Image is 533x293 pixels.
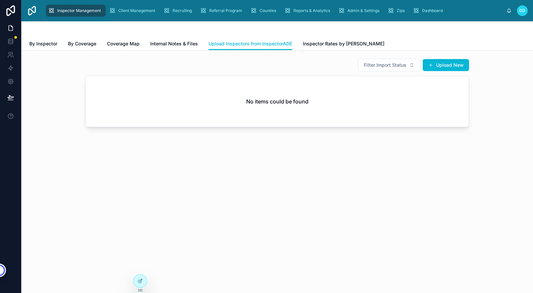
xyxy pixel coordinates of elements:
[422,8,443,13] span: Dashboard
[397,8,405,13] span: Zips
[411,5,447,17] a: Dashboard
[161,5,197,17] a: Recruiting
[29,38,57,51] a: By Inspector
[150,40,198,47] span: Internal Notes & Files
[364,62,406,68] span: Filter Import Status
[358,59,420,71] button: Select Button
[260,8,276,13] span: Counties
[150,38,198,51] a: Internal Notes & Files
[107,40,140,47] span: Coverage Map
[336,5,384,17] a: Admin & Settings
[68,40,96,47] span: By Coverage
[519,8,525,13] span: DD
[27,5,37,16] img: App logo
[173,8,192,13] span: Recruiting
[107,5,160,17] a: Client Management
[303,40,384,47] span: Inspector Rates by [PERSON_NAME]
[385,5,409,17] a: Zips
[29,40,57,47] span: By Inspector
[209,40,292,47] span: Upload Inspectors from InspectorADE
[46,5,106,17] a: Inspector Management
[246,97,308,105] h2: No items could be found
[43,3,506,18] div: scrollable content
[423,59,469,71] button: Upload New
[57,8,101,13] span: Inspector Management
[347,8,379,13] span: Admin & Settings
[209,8,242,13] span: Referral Program
[68,38,96,51] a: By Coverage
[282,5,335,17] a: Reports & Analytics
[118,8,155,13] span: Client Management
[198,5,247,17] a: Referral Program
[248,5,281,17] a: Counties
[303,38,384,51] a: Inspector Rates by [PERSON_NAME]
[209,38,292,50] a: Upload Inspectors from InspectorADE
[293,8,330,13] span: Reports & Analytics
[107,38,140,51] a: Coverage Map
